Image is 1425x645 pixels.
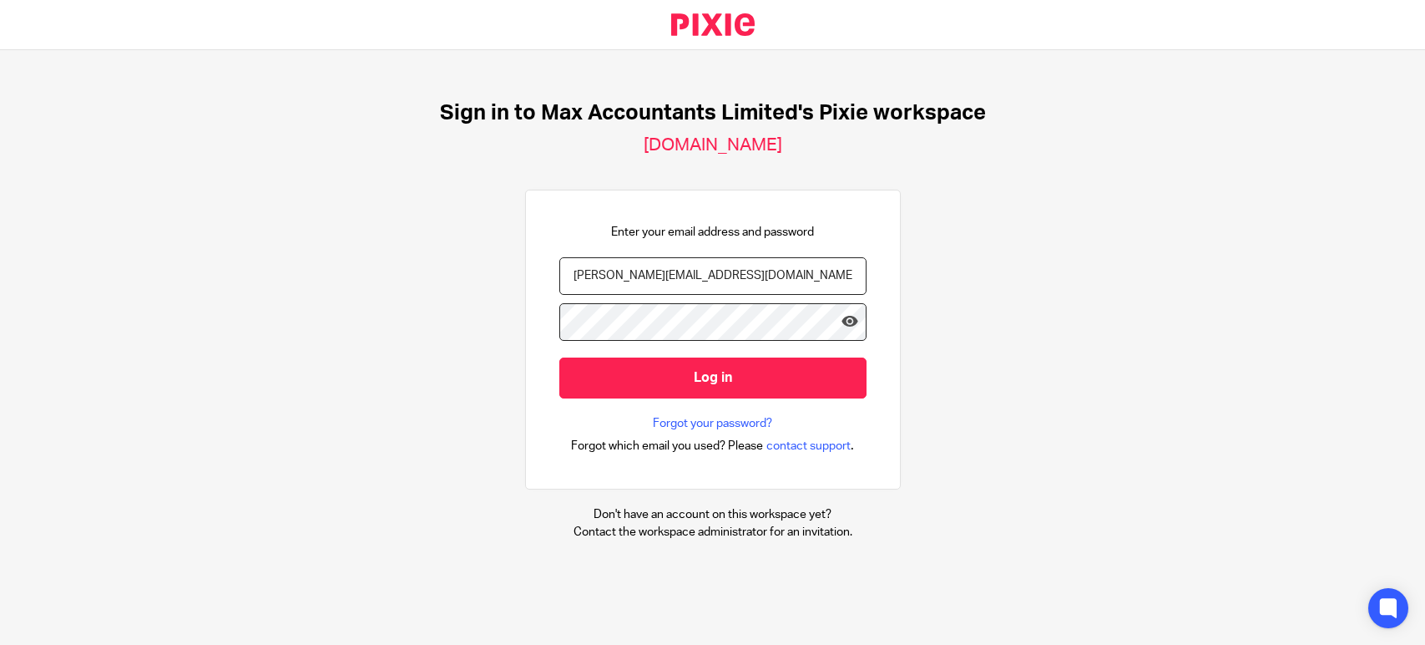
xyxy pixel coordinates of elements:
[559,257,867,295] input: name@example.com
[611,224,814,241] p: Enter your email address and password
[559,358,867,399] input: Log in
[574,524,852,541] p: Contact the workspace administrator for an invitation.
[574,506,852,523] p: Don't have an account on this workspace yet?
[644,135,782,156] h2: [DOMAIN_NAME]
[440,100,986,126] h1: Sign in to Max Accountants Limited's Pixie workspace
[653,415,772,432] a: Forgot your password?
[571,438,763,455] span: Forgot which email you used? Please
[766,438,851,455] span: contact support
[571,436,854,455] div: .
